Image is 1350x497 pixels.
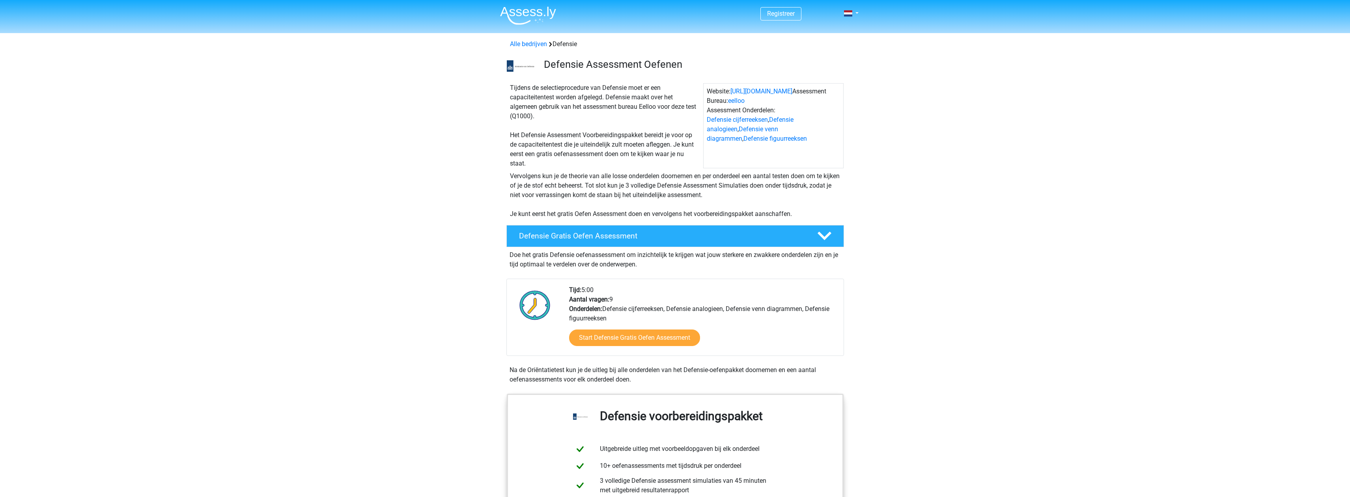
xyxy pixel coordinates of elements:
[507,39,844,49] div: Defensie
[707,116,794,133] a: Defensie analogieen
[767,10,795,17] a: Registreer
[563,285,843,356] div: 5:00 9 Defensie cijferreeksen, Defensie analogieen, Defensie venn diagrammen, Defensie figuurreeksen
[728,97,745,104] a: eelloo
[569,296,609,303] b: Aantal vragen:
[703,83,844,168] div: Website: Assessment Bureau: Assessment Onderdelen: , , ,
[743,135,807,142] a: Defensie figuurreeksen
[507,171,844,219] div: Vervolgens kun je de theorie van alle losse onderdelen doornemen en per onderdeel een aantal test...
[707,125,778,142] a: Defensie venn diagrammen
[510,40,547,48] a: Alle bedrijven
[707,116,768,123] a: Defensie cijferreeksen
[506,365,844,384] div: Na de Oriëntatietest kun je de uitleg bij alle onderdelen van het Defensie-oefenpakket doornemen ...
[519,231,805,240] h4: Defensie Gratis Oefen Assessment
[506,247,844,269] div: Doe het gratis Defensie oefenassessment om inzichtelijk te krijgen wat jouw sterkere en zwakkere ...
[544,58,838,71] h3: Defensie Assessment Oefenen
[500,6,556,25] img: Assessly
[569,286,581,294] b: Tijd:
[503,225,847,247] a: Defensie Gratis Oefen Assessment
[569,305,602,313] b: Onderdelen:
[730,87,792,95] a: [URL][DOMAIN_NAME]
[569,329,700,346] a: Start Defensie Gratis Oefen Assessment
[515,285,555,325] img: Klok
[507,83,703,168] div: Tijdens de selectieprocedure van Defensie moet er een capaciteitentest worden afgelegd. Defensie ...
